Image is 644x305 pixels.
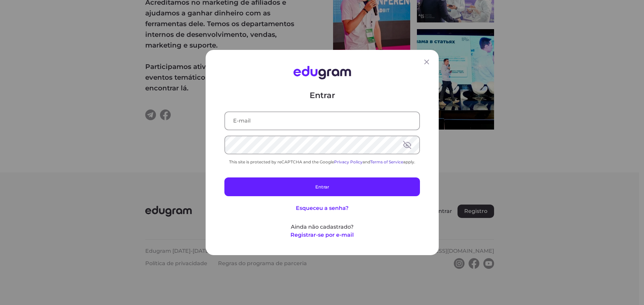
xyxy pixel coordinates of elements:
input: E-mail [225,112,419,130]
img: Edugram Logo [293,66,351,79]
button: Entrar [224,177,420,196]
div: This site is protected by reCAPTCHA and the Google and apply. [224,159,420,164]
button: Registrar-se por e-mail [290,231,354,239]
button: Esqueceu a senha? [296,204,348,212]
p: Ainda não cadastrado? [224,223,420,231]
p: Entrar [224,90,420,101]
a: Privacy Policy [334,159,363,164]
a: Terms of Service [370,159,403,164]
